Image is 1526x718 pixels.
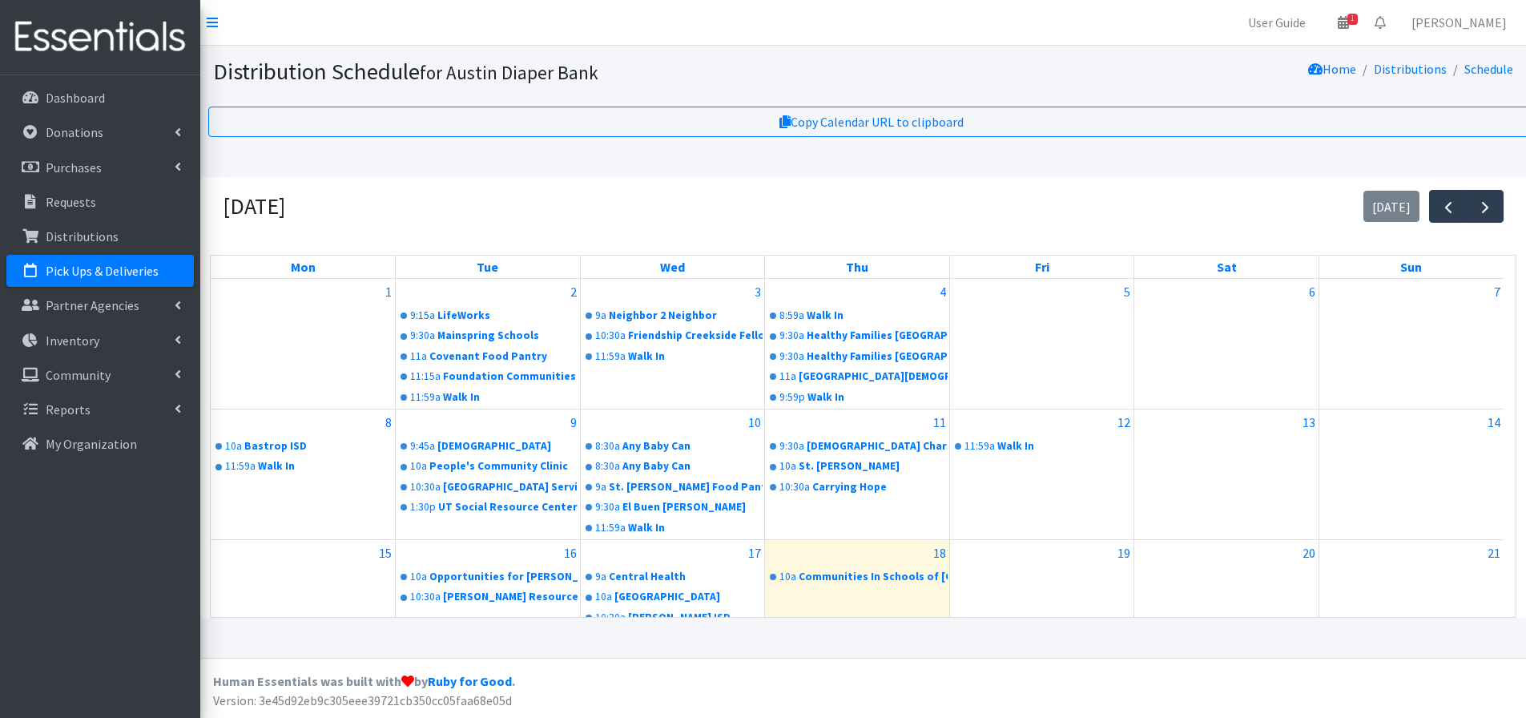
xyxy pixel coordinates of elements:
div: Mainspring Schools [437,328,578,344]
td: September 15, 2025 [211,539,396,629]
a: 10:30aCarrying Hope [767,478,948,497]
a: Thursday [843,256,872,278]
p: Partner Agencies [46,297,139,313]
div: 8:59a [779,308,804,324]
a: Ruby for Good [428,673,512,689]
small: for Austin Diaper Bank [420,61,598,84]
a: 9aCentral Health [582,567,763,587]
div: Covenant Food Pantry [429,349,578,365]
a: September 1, 2025 [382,279,395,305]
div: 9a [595,479,606,495]
td: September 4, 2025 [765,279,950,409]
a: September 13, 2025 [1299,409,1319,435]
a: September 8, 2025 [382,409,395,435]
a: Monday [288,256,319,278]
a: September 16, 2025 [561,540,580,566]
a: 9:30aEl Buen [PERSON_NAME] [582,498,763,517]
div: [DEMOGRAPHIC_DATA] Charities of [GEOGRAPHIC_DATA][US_STATE] [807,438,948,454]
a: 11:59aWalk In [582,518,763,538]
div: [PERSON_NAME] ISD [628,610,763,626]
a: 8:30aAny Baby Can [582,457,763,476]
a: Purchases [6,151,194,184]
div: 11a [779,369,796,385]
a: 1 [1325,6,1362,38]
a: 10a[GEOGRAPHIC_DATA] [582,587,763,607]
div: 9:30a [595,499,620,515]
td: September 1, 2025 [211,279,396,409]
p: My Organization [46,436,137,452]
a: September 2, 2025 [567,279,580,305]
div: Carrying Hope [812,479,948,495]
a: 9:30aHealthy Families [GEOGRAPHIC_DATA] [767,347,948,366]
a: 11a[GEOGRAPHIC_DATA][DEMOGRAPHIC_DATA] [767,367,948,386]
a: 11:59aWalk In [582,347,763,366]
a: 10aBastrop ISD [212,437,393,456]
div: 10a [225,438,242,454]
a: 1:30pUT Social Resource Center [397,498,578,517]
td: September 19, 2025 [949,539,1134,629]
p: Reports [46,401,91,417]
a: My Organization [6,428,194,460]
div: 11:59a [964,438,995,454]
div: [GEOGRAPHIC_DATA] [614,589,763,605]
div: 10a [595,589,612,605]
a: 11:59aWalk In [212,457,393,476]
button: [DATE] [1363,191,1420,222]
a: Home [1308,61,1356,77]
a: 9:59pWalk In [767,388,948,407]
td: September 7, 2025 [1319,279,1504,409]
div: Walk In [807,389,948,405]
a: September 10, 2025 [745,409,764,435]
a: 11aCovenant Food Pantry [397,347,578,366]
div: 11a [410,349,427,365]
a: Inventory [6,325,194,357]
a: Donations [6,116,194,148]
div: 10a [410,458,427,474]
div: 10:30a [595,610,626,626]
div: UT Social Resource Center [438,499,578,515]
a: 9aNeighbor 2 Neighbor [582,306,763,325]
td: September 11, 2025 [765,409,950,540]
div: 9:30a [410,328,435,344]
div: [DEMOGRAPHIC_DATA] [437,438,578,454]
div: Friendship Creekside Fellowship [628,328,763,344]
a: September 21, 2025 [1484,540,1504,566]
a: 10aSt. [PERSON_NAME] [767,457,948,476]
a: 10aCommunities In Schools of [GEOGRAPHIC_DATA][US_STATE] [767,567,948,587]
td: September 13, 2025 [1134,409,1319,540]
a: September 9, 2025 [567,409,580,435]
td: September 16, 2025 [396,539,581,629]
div: 10a [410,569,427,585]
div: 9:15a [410,308,435,324]
a: Community [6,359,194,391]
a: Dashboard [6,82,194,114]
div: Foundation Communities "FC CHI" [443,369,578,385]
p: Community [46,367,111,383]
div: Healthy Families [GEOGRAPHIC_DATA] [807,349,948,365]
div: People's Community Clinic [429,458,578,474]
h1: Distribution Schedule [213,58,967,86]
button: Previous month [1429,190,1467,223]
p: Donations [46,124,103,140]
td: September 17, 2025 [580,539,765,629]
a: 11:15aFoundation Communities "FC CHI" [397,367,578,386]
div: 9:59p [779,389,805,405]
div: [GEOGRAPHIC_DATA][DEMOGRAPHIC_DATA] [799,369,948,385]
div: St. [PERSON_NAME] [799,458,948,474]
div: Walk In [807,308,948,324]
div: 8:30a [595,458,620,474]
div: 9:30a [779,438,804,454]
td: September 8, 2025 [211,409,396,540]
td: September 20, 2025 [1134,539,1319,629]
a: 8:30aAny Baby Can [582,437,763,456]
div: 1:30p [410,499,436,515]
div: 10:30a [410,589,441,605]
a: 10aOpportunities for [PERSON_NAME] and Burnet Counties [397,567,578,587]
div: 11:15a [410,369,441,385]
a: September 11, 2025 [930,409,949,435]
div: Communities In Schools of [GEOGRAPHIC_DATA][US_STATE] [799,569,948,585]
a: 10aPeople's Community Clinic [397,457,578,476]
div: 9a [595,569,606,585]
div: 9a [595,308,606,324]
a: Requests [6,186,194,218]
